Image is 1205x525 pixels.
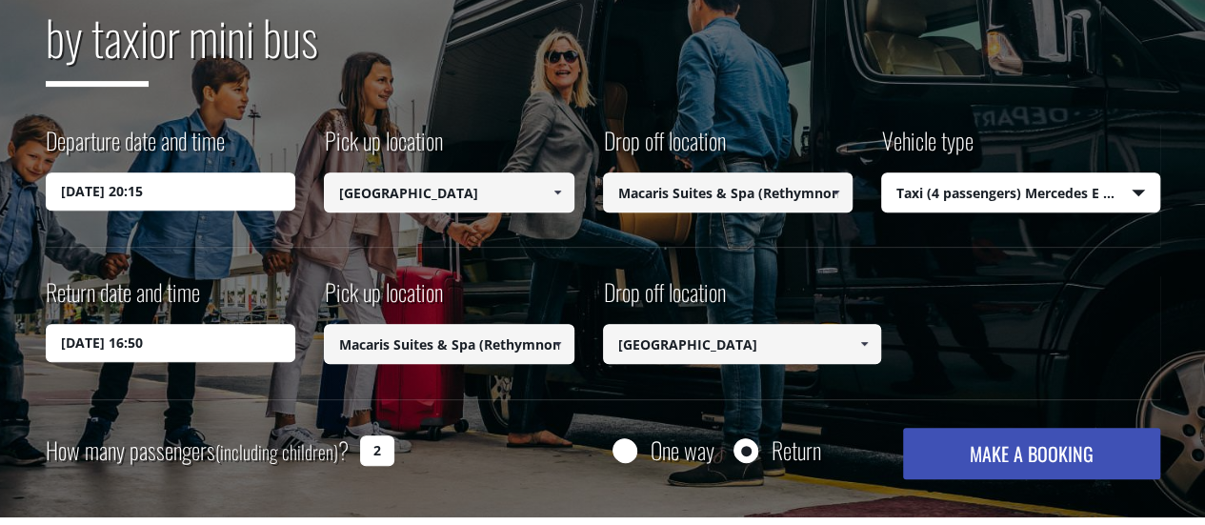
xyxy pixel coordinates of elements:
[215,437,338,466] small: (including children)
[772,438,821,462] label: Return
[46,1,149,87] span: by taxi
[603,324,882,364] input: Select drop-off location
[541,172,572,212] a: Show All Items
[903,428,1159,479] button: MAKE A BOOKING
[603,275,726,324] label: Drop off location
[820,172,852,212] a: Show All Items
[603,172,854,212] input: Select drop-off location
[324,172,574,212] input: Select pickup location
[324,275,443,324] label: Pick up location
[881,124,974,172] label: Vehicle type
[46,275,200,324] label: Return date and time
[541,324,572,364] a: Show All Items
[324,324,574,364] input: Select pickup location
[324,124,443,172] label: Pick up location
[882,173,1159,213] span: Taxi (4 passengers) Mercedes E Class
[46,124,225,172] label: Departure date and time
[651,438,714,462] label: One way
[46,428,349,475] label: How many passengers ?
[603,124,726,172] label: Drop off location
[849,324,880,364] a: Show All Items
